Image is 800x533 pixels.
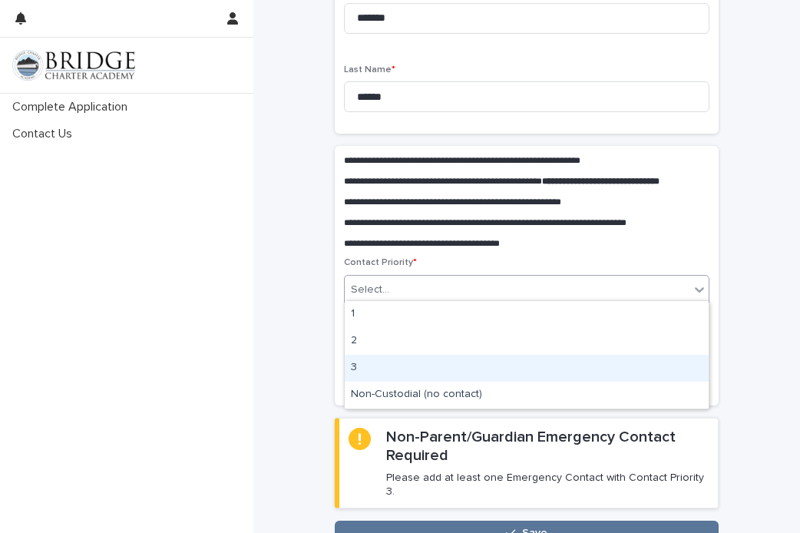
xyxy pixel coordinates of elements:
p: Complete Application [6,100,140,114]
h2: Non-Parent/Guardian Emergency Contact Required [386,428,709,465]
img: V1C1m3IdTEidaUdm9Hs0 [12,50,135,81]
div: 2 [345,328,709,355]
div: Non-Custodial (no contact) [345,382,709,409]
div: 1 [345,301,709,328]
p: Contact Us [6,127,84,141]
p: Please add at least one Emergency Contact with Contact Priority 3. [386,471,709,498]
div: Select... [351,282,389,298]
span: Contact Priority [344,258,417,267]
div: 3 [345,355,709,382]
span: Last Name [344,65,395,74]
